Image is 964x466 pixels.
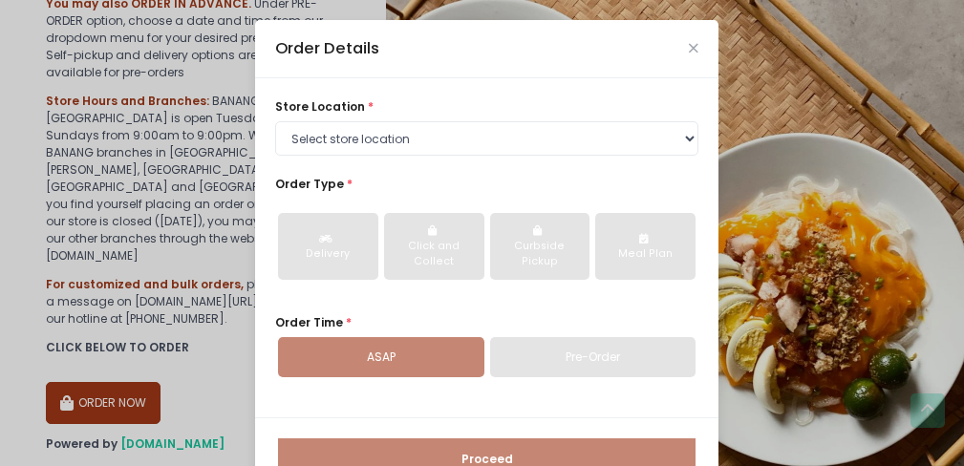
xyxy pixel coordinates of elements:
[396,239,472,269] div: Click and Collect
[689,44,698,53] button: Close
[278,213,378,280] button: Delivery
[503,239,578,269] div: Curbside Pickup
[608,246,683,262] div: Meal Plan
[275,176,344,192] span: Order Type
[290,246,366,262] div: Delivery
[275,314,343,330] span: Order Time
[595,213,696,280] button: Meal Plan
[275,37,379,60] div: Order Details
[384,213,484,280] button: Click and Collect
[490,213,590,280] button: Curbside Pickup
[275,98,365,115] span: store location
